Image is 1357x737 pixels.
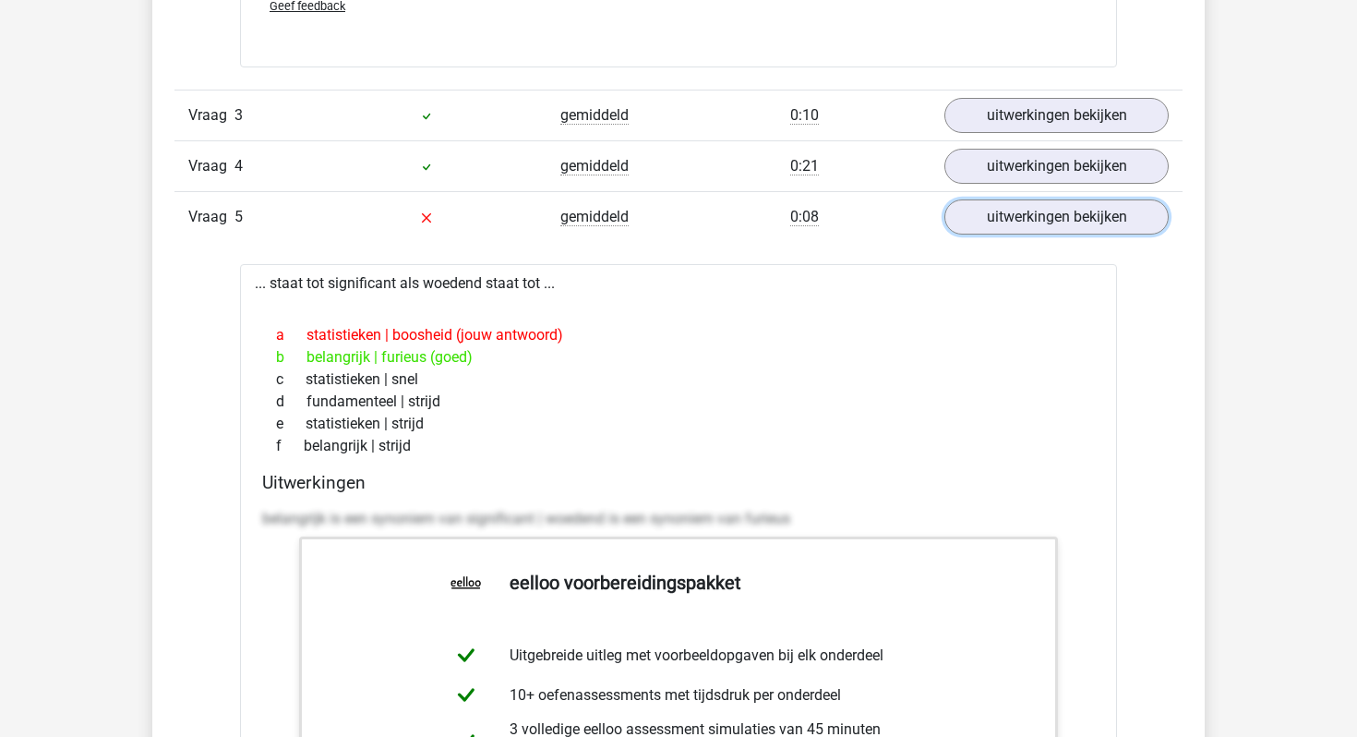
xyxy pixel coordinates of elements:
span: b [276,346,306,368]
h4: Uitwerkingen [262,472,1095,493]
div: fundamenteel | strijd [262,391,1095,413]
a: uitwerkingen bekijken [944,149,1169,184]
span: 0:10 [790,106,819,125]
span: 4 [234,157,243,175]
span: gemiddeld [560,208,629,226]
span: gemiddeld [560,157,629,175]
span: gemiddeld [560,106,629,125]
span: 0:21 [790,157,819,175]
span: d [276,391,306,413]
span: 0:08 [790,208,819,226]
span: c [276,368,306,391]
span: 3 [234,106,243,124]
div: statistieken | snel [262,368,1095,391]
span: e [276,413,306,435]
span: Vraag [188,155,234,177]
div: statistieken | boosheid (jouw antwoord) [262,324,1095,346]
div: statistieken | strijd [262,413,1095,435]
span: f [276,435,304,457]
span: Vraag [188,104,234,127]
a: uitwerkingen bekijken [944,98,1169,133]
p: belangrijk is een synoniem van significant | woedend is een synoniem van furieus [262,508,1095,530]
span: 5 [234,208,243,225]
a: uitwerkingen bekijken [944,199,1169,235]
span: a [276,324,306,346]
div: belangrijk | strijd [262,435,1095,457]
div: belangrijk | furieus (goed) [262,346,1095,368]
span: Vraag [188,206,234,228]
